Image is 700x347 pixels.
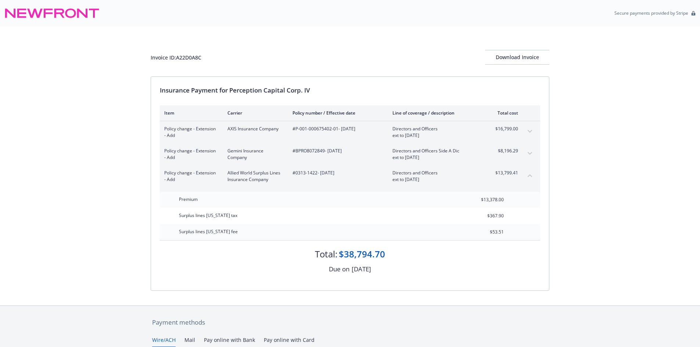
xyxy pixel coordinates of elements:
div: Policy change - Extension - AddAXIS Insurance Company#P-001-000675402-01- [DATE]Directors and Off... [160,121,540,143]
div: $38,794.70 [339,248,385,260]
span: Surplus lines [US_STATE] fee [179,228,238,235]
button: expand content [524,148,536,159]
div: Line of coverage / description [392,110,479,116]
div: Download Invoice [485,50,549,64]
span: Directors and Officers [392,170,479,176]
span: Allied World Surplus Lines Insurance Company [227,170,281,183]
input: 0.00 [460,227,508,238]
span: #0313-1422 - [DATE] [292,170,381,176]
button: Download Invoice [485,50,549,65]
input: 0.00 [460,194,508,205]
div: Payment methods [152,318,548,327]
span: ext to [DATE] [392,154,479,161]
div: Invoice ID: A22D0A8C [151,54,201,61]
span: Policy change - Extension - Add [164,170,216,183]
span: Directors and Officers Side A Dic [392,148,479,154]
span: Surplus lines [US_STATE] tax [179,212,237,218]
div: Item [164,110,216,116]
span: AXIS Insurance Company [227,126,281,132]
span: $16,799.00 [491,126,518,132]
span: #BPRO8072849 - [DATE] [292,148,381,154]
div: Carrier [227,110,281,116]
div: [DATE] [352,264,371,274]
div: Policy change - Extension - AddAllied World Surplus Lines Insurance Company#0313-1422- [DATE]Dire... [160,165,540,187]
span: Premium [179,196,198,202]
div: Total cost [491,110,518,116]
span: Directors and Officers Side A Dicext to [DATE] [392,148,479,161]
input: 0.00 [460,210,508,221]
span: Gemini Insurance Company [227,148,281,161]
div: Due on [329,264,349,274]
span: Directors and Officers [392,126,479,132]
span: Policy change - Extension - Add [164,126,216,139]
div: Total: [315,248,337,260]
span: $8,196.29 [491,148,518,154]
button: collapse content [524,170,536,181]
button: expand content [524,126,536,137]
span: ext to [DATE] [392,132,479,139]
span: Directors and Officersext to [DATE] [392,170,479,183]
p: Secure payments provided by Stripe [614,10,688,16]
span: ext to [DATE] [392,176,479,183]
span: #P-001-000675402-01 - [DATE] [292,126,381,132]
div: Insurance Payment for Perception Capital Corp. IV [160,86,540,95]
span: Policy change - Extension - Add [164,148,216,161]
span: Directors and Officersext to [DATE] [392,126,479,139]
div: Policy change - Extension - AddGemini Insurance Company#BPRO8072849- [DATE]Directors and Officers... [160,143,540,165]
div: Policy number / Effective date [292,110,381,116]
span: $13,799.41 [491,170,518,176]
